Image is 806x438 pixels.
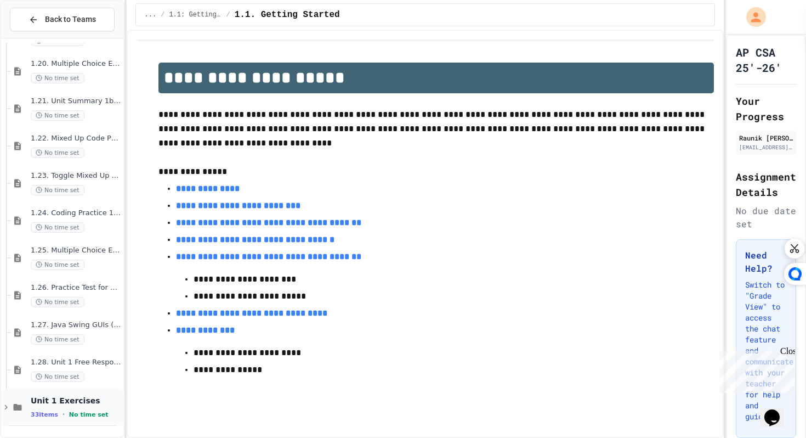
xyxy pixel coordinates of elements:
div: [EMAIL_ADDRESS][DOMAIN_NAME] [739,143,793,151]
h2: Your Progress [736,93,796,124]
span: No time set [31,222,84,233]
p: Switch to "Grade View" to access the chat feature and communicate with your teacher for help and ... [745,279,787,422]
div: Raunik [PERSON_NAME] [739,133,793,143]
iframe: chat widget [760,394,795,427]
span: ... [145,10,157,19]
span: 1.27. Java Swing GUIs (optional) [31,321,121,330]
span: No time set [31,372,84,382]
span: No time set [31,334,84,345]
span: 1.1. Getting Started [235,8,340,21]
span: 33 items [31,411,58,418]
span: No time set [69,411,109,418]
span: No time set [31,73,84,83]
span: 1.25. Multiple Choice Exercises for Unit 1b (1.9-1.15) [31,246,121,255]
span: No time set [31,260,84,270]
h1: AP CSA 25'-26' [736,44,796,75]
span: • [63,410,65,419]
span: 1.1: Getting Started [169,10,222,19]
span: No time set [31,297,84,307]
h3: Need Help? [745,249,787,275]
span: 1.28. Unit 1 Free Response Question (FRQ) Practice [31,358,121,367]
span: / [226,10,230,19]
span: No time set [31,110,84,121]
span: No time set [31,148,84,158]
span: / [161,10,164,19]
div: My Account [735,4,769,30]
div: No due date set [736,204,796,231]
span: Back to Teams [45,14,96,25]
span: No time set [31,185,84,195]
div: Chat with us now!Close [4,4,76,70]
span: Unit 1 Exercises [31,396,121,406]
button: Back to Teams [10,8,115,31]
span: 1.24. Coding Practice 1b (1.7-1.15) [31,209,121,218]
span: 1.22. Mixed Up Code Practice 1b (1.7-1.15) [31,134,121,143]
h2: Assignment Details [736,169,796,200]
span: 1.21. Unit Summary 1b (1.7-1.15) [31,97,121,106]
span: 1.23. Toggle Mixed Up or Write Code Practice 1b (1.7-1.15) [31,171,121,181]
span: 1.20. Multiple Choice Exercises for Unit 1a (1.1-1.6) [31,59,121,69]
iframe: chat widget [715,346,795,393]
span: 1.26. Practice Test for Objects (1.12-1.14) [31,283,121,293]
